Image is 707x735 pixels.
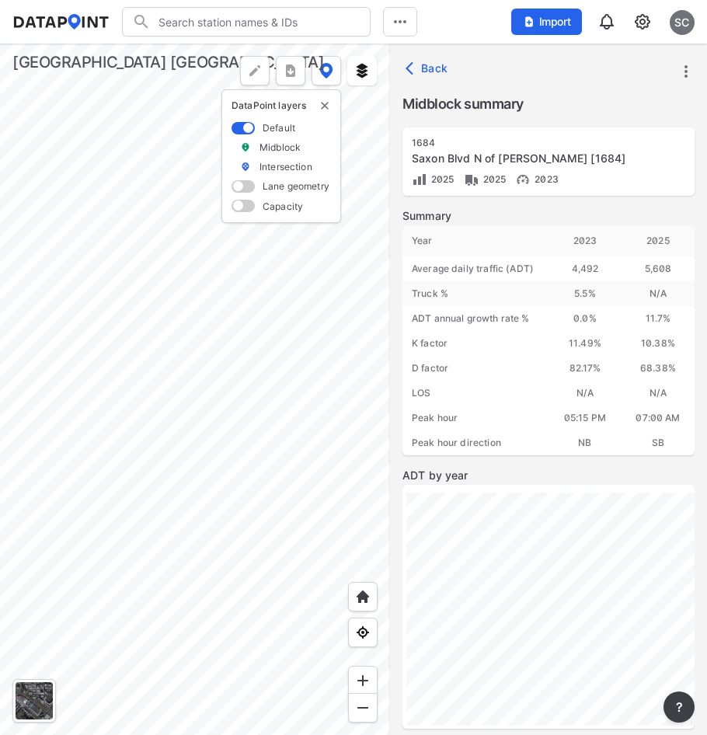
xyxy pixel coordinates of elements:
[402,256,549,281] div: Average daily traffic (ADT)
[247,63,263,78] img: +Dz8AAAAASUVORK5CYII=
[402,56,454,81] button: Back
[402,430,549,455] div: Peak hour direction
[549,256,622,281] div: 4,492
[633,12,652,31] img: cids17cp3yIFEOpj3V8A9qJSH103uA521RftCD4eeui4ksIb+krbm5XvIjxD52OS6NWLn9gAAAAAElFTkSuQmCC
[276,56,305,85] button: more
[402,93,695,115] label: Midblock summary
[464,172,479,187] img: Vehicle class
[521,14,573,30] span: Import
[355,589,371,604] img: +XpAUvaXAN7GudzAAAAAElFTkSuQmCC
[402,356,549,381] div: D factor
[673,698,685,716] span: ?
[240,160,251,173] img: marker_Intersection.6861001b.svg
[622,281,695,306] div: N/A
[622,406,695,430] div: 07:00 AM
[402,281,549,306] div: Truck %
[479,173,507,185] span: 2025
[319,99,331,112] button: delete
[355,673,371,688] img: ZvzfEJKXnyWIrJytrsY285QMwk63cM6Drc+sIAAAAASUVORK5CYII=
[12,14,110,30] img: dataPointLogo.9353c09d.svg
[259,141,301,154] label: Midblock
[515,172,531,187] img: Vehicle speed
[622,306,695,331] div: 11.7 %
[549,331,622,356] div: 11.49%
[673,58,699,85] button: more
[240,141,251,154] img: marker_Midblock.5ba75e30.svg
[151,9,360,34] input: Search
[263,179,329,193] label: Lane geometry
[549,381,622,406] div: N/A
[402,406,549,430] div: Peak hour
[427,173,454,185] span: 2025
[12,679,56,723] div: Toggle basemap
[511,9,582,35] button: Import
[412,137,650,149] div: 1684
[409,61,448,76] span: Back
[549,225,622,256] div: 2023
[670,10,695,35] div: SC
[319,63,333,78] img: data-point-layers.37681fc9.svg
[549,406,622,430] div: 05:15 PM
[622,256,695,281] div: 5,608
[531,173,559,185] span: 2023
[263,200,303,213] label: Capacity
[622,430,695,455] div: SB
[622,225,695,256] div: 2025
[12,51,324,73] div: [GEOGRAPHIC_DATA] [GEOGRAPHIC_DATA]
[263,121,295,134] label: Default
[232,99,331,112] p: DataPoint layers
[402,306,549,331] div: ADT annual growth rate %
[354,63,370,78] img: layers.ee07997e.svg
[622,356,695,381] div: 68.38%
[319,99,331,112] img: close-external-leyer.3061a1c7.svg
[412,151,650,166] div: Saxon Blvd N of Doyle Rd [1684]
[283,63,298,78] img: xqJnZQTG2JQi0x5lvmkeSNbbgIiQD62bqHG8IfrOzanD0FsRdYrij6fAAAAAElFTkSuQmCC
[259,160,312,173] label: Intersection
[549,356,622,381] div: 82.17%
[355,625,371,640] img: zeq5HYn9AnE9l6UmnFLPAAAAAElFTkSuQmCC
[663,691,695,723] button: more
[347,56,377,85] button: External layers
[549,430,622,455] div: NB
[402,208,695,224] label: Summary
[312,56,341,85] button: DataPoint layers
[402,468,695,483] label: ADT by year
[402,331,549,356] div: K factor
[523,16,535,28] img: file_add.62c1e8a2.svg
[622,331,695,356] div: 10.38%
[348,582,378,611] div: Home
[355,700,371,716] img: MAAAAAElFTkSuQmCC
[597,12,616,31] img: 8A77J+mXikMhHQAAAAASUVORK5CYII=
[549,306,622,331] div: 0.0 %
[622,381,695,406] div: N/A
[412,172,427,187] img: Volume count
[402,381,549,406] div: LOS
[348,666,378,695] div: Zoom in
[402,225,549,256] div: Year
[511,14,589,29] a: Import
[348,693,378,723] div: Zoom out
[549,281,622,306] div: 5.5 %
